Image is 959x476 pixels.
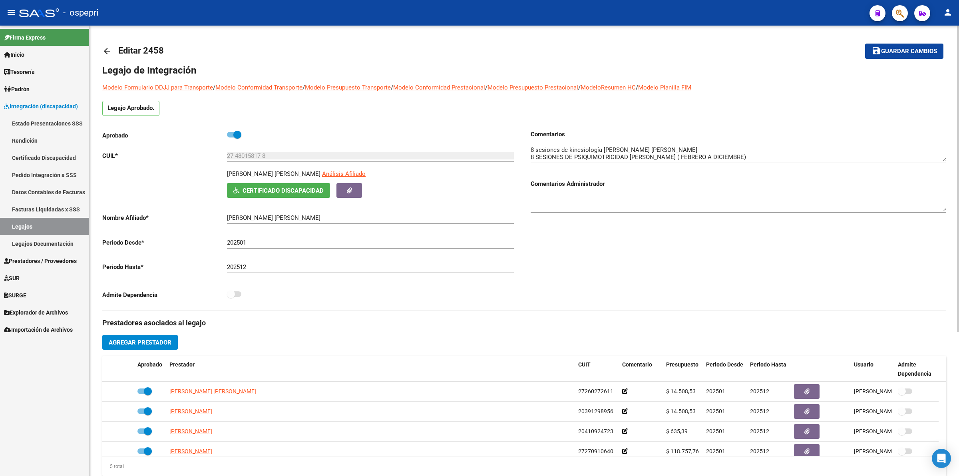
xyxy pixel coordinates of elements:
p: Nombre Afiliado [102,213,227,222]
mat-icon: arrow_back [102,46,112,56]
span: $ 118.757,76 [666,448,699,454]
p: Legajo Aprobado. [102,101,159,116]
span: Certificado Discapacidad [243,187,324,194]
span: [PERSON_NAME] [DATE] [854,448,917,454]
span: Presupuesto [666,361,698,368]
span: Análisis Afiliado [322,170,366,177]
button: Guardar cambios [865,44,943,58]
span: - ospepri [63,4,98,22]
p: Admite Dependencia [102,291,227,299]
span: 27270910640 [578,448,613,454]
span: [PERSON_NAME] [PERSON_NAME] [169,388,256,394]
span: Periodo Desde [706,361,743,368]
datatable-header-cell: Presupuesto [663,356,703,382]
span: Integración (discapacidad) [4,102,78,111]
mat-icon: menu [6,8,16,17]
button: Certificado Discapacidad [227,183,330,198]
span: 27260272611 [578,388,613,394]
h3: Comentarios [531,130,946,139]
datatable-header-cell: Admite Dependencia [895,356,939,382]
span: [PERSON_NAME] [169,448,212,454]
span: Periodo Hasta [750,361,786,368]
span: $ 14.508,53 [666,388,696,394]
a: Modelo Presupuesto Prestacional [487,84,578,91]
a: Modelo Conformidad Transporte [215,84,302,91]
span: SUR [4,274,20,283]
datatable-header-cell: Periodo Desde [703,356,747,382]
span: 202501 [706,388,725,394]
span: [PERSON_NAME] [DATE] [854,408,917,414]
a: Modelo Formulario DDJJ para Transporte [102,84,213,91]
datatable-header-cell: Usuario [851,356,895,382]
span: Importación de Archivos [4,325,73,334]
datatable-header-cell: Prestador [166,356,575,382]
div: Open Intercom Messenger [932,449,951,468]
p: Periodo Hasta [102,263,227,271]
mat-icon: save [871,46,881,56]
span: Explorador de Archivos [4,308,68,317]
span: 20410924723 [578,428,613,434]
span: Inicio [4,50,24,59]
h3: Comentarios Administrador [531,179,946,188]
span: [PERSON_NAME] [DATE] [854,428,917,434]
mat-icon: person [943,8,953,17]
span: Aprobado [137,361,162,368]
span: Usuario [854,361,873,368]
span: Editar 2458 [118,46,164,56]
p: [PERSON_NAME] [PERSON_NAME] [227,169,320,178]
h1: Legajo de Integración [102,64,946,77]
button: Agregar Prestador [102,335,178,350]
span: Padrón [4,85,30,94]
span: 202512 [750,428,769,434]
span: 202512 [750,388,769,394]
span: [PERSON_NAME] [DATE] [854,388,917,394]
span: 202501 [706,448,725,454]
span: 20391298956 [578,408,613,414]
datatable-header-cell: Comentario [619,356,663,382]
span: Guardar cambios [881,48,937,55]
span: Prestadores / Proveedores [4,257,77,265]
span: 202501 [706,408,725,414]
span: 202512 [750,448,769,454]
span: CUIT [578,361,591,368]
p: Periodo Desde [102,238,227,247]
span: 202512 [750,408,769,414]
a: Modelo Planilla FIM [638,84,691,91]
span: $ 635,39 [666,428,688,434]
span: [PERSON_NAME] [169,428,212,434]
datatable-header-cell: Aprobado [134,356,166,382]
a: ModeloResumen HC [581,84,636,91]
span: [PERSON_NAME] [169,408,212,414]
span: $ 14.508,53 [666,408,696,414]
p: Aprobado [102,131,227,140]
span: Agregar Prestador [109,339,171,346]
datatable-header-cell: Periodo Hasta [747,356,791,382]
p: CUIL [102,151,227,160]
span: SURGE [4,291,26,300]
a: Modelo Presupuesto Transporte [305,84,391,91]
datatable-header-cell: CUIT [575,356,619,382]
span: Tesorería [4,68,35,76]
div: 5 total [102,462,124,471]
span: 202501 [706,428,725,434]
a: Modelo Conformidad Prestacional [393,84,485,91]
span: Prestador [169,361,195,368]
span: Admite Dependencia [898,361,931,377]
span: Comentario [622,361,652,368]
h3: Prestadores asociados al legajo [102,317,946,329]
span: Firma Express [4,33,46,42]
